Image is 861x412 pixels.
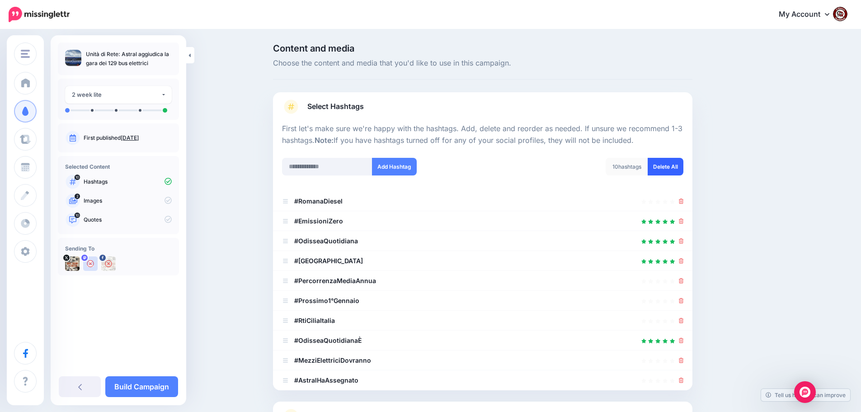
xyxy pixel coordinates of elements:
img: 463453305_2684324355074873_6393692129472495966_n-bsa154739.jpg [101,256,116,271]
b: Note: [315,136,334,145]
button: 2 week lite [65,86,172,104]
a: [DATE] [121,134,139,141]
img: 4e1727ff1b098fe87e03302fd7caceb9_thumb.jpg [65,50,81,66]
a: Select Hashtags [282,99,683,123]
span: Select Hashtags [307,100,364,113]
span: Content and media [273,44,692,53]
p: Hashtags [84,178,172,186]
p: Unità di Rete: Astral aggiudica la gara dei 129 bus elettrici [86,50,172,68]
span: 10 [75,175,80,180]
b: #PercorrenzaMediaAnnua [294,277,376,284]
b: #EmissioniZero [294,217,343,225]
a: Tell us how we can improve [761,389,850,401]
img: user_default_image.png [83,256,98,271]
span: 10 [612,163,618,170]
b: #RtiCiliaItalia [294,317,335,324]
p: First let's make sure we're happy with the hashtags. Add, delete and reorder as needed. If unsure... [282,123,683,147]
span: Choose the content and media that you'd like to use in this campaign. [273,57,692,69]
b: #OdisseaQuotidiana [294,237,358,245]
h4: Sending To [65,245,172,252]
div: 2 week lite [72,90,161,100]
b: #AstralHaAssegnato [294,376,358,384]
div: Select Hashtags [282,123,683,390]
b: #RomanaDiesel [294,197,343,205]
span: 10 [75,213,80,218]
img: uTTNWBrh-84924.jpeg [65,256,80,271]
p: Images [84,197,172,205]
div: hashtags [606,158,648,175]
div: Open Intercom Messenger [794,381,816,403]
b: #Prossimo1°Gennaio [294,297,359,304]
b: #MezziElettriciDovranno [294,356,371,364]
img: menu.png [21,50,30,58]
button: Add Hashtag [372,158,417,175]
b: #[GEOGRAPHIC_DATA] [294,257,363,265]
h4: Selected Content [65,163,172,170]
b: #OdisseaQuotidianaÈ [294,336,362,344]
span: 2 [75,194,80,199]
a: Delete All [648,158,683,175]
a: My Account [770,4,847,26]
p: Quotes [84,216,172,224]
img: Missinglettr [9,7,70,22]
p: First published [84,134,172,142]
